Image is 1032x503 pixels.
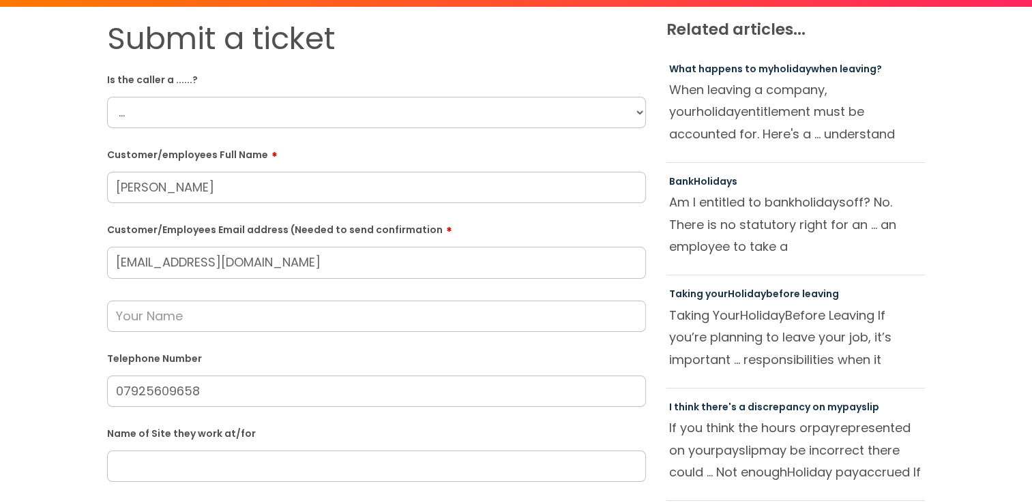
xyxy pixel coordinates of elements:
label: Is the caller a ......? [107,72,646,86]
span: payslip [842,400,879,414]
a: What happens to myholidaywhen leaving? [669,62,882,76]
p: Taking Your Before Leaving If you’re planning to leave your job, it’s important ... responsibilit... [669,305,923,370]
span: Holidays [694,174,737,188]
a: Taking yourHolidaybefore leaving [669,287,839,301]
p: When leaving a company, your entitlement must be accounted for. Here's a ... understand what happ... [669,79,923,144]
span: Holiday [728,287,766,301]
h1: Submit a ticket [107,20,646,57]
label: Customer/employees Full Name [107,144,646,161]
span: holidays [795,194,846,211]
span: payslip [716,442,759,459]
p: If you think the hours or represented on your may be incorrect there could ... Not enough accrued... [669,417,923,483]
span: pay [836,463,859,481]
p: Am I entitled to bank off? No. There is no statutory right for an ... an employee to take a publi... [669,192,923,257]
input: Email [107,247,646,278]
a: BankHolidays [669,174,737,188]
label: Name of Site they work at/for [107,425,646,440]
h4: Related articles... [666,20,926,40]
span: holiday [773,62,811,76]
input: Your Name [107,301,646,332]
label: Customer/Employees Email address (Needed to send confirmation [107,219,646,236]
a: I think there's a discrepancy on mypayslip [669,400,879,414]
span: pay [812,419,836,436]
span: Holiday [787,463,832,481]
span: Holiday [740,307,785,324]
label: Telephone Number [107,350,646,365]
span: holiday [696,103,741,120]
